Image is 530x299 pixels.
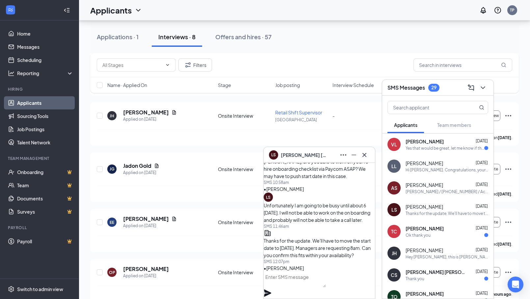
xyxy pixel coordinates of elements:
span: [PERSON_NAME] [PERSON_NAME] [406,269,465,275]
div: Onsite Interview [218,112,271,119]
svg: Ellipses [504,112,512,120]
div: CS [391,272,397,278]
h5: [PERSON_NAME] [123,215,169,223]
svg: Document [172,110,177,115]
div: Offers and hires · 57 [215,33,272,41]
svg: MagnifyingGlass [501,62,506,68]
b: 15 hours ago [487,292,511,297]
svg: Ellipses [504,165,512,173]
div: EE [110,220,114,225]
span: [DATE] [476,225,488,230]
span: [DATE] [476,204,488,209]
a: PayrollCrown [17,235,73,248]
button: Ellipses [338,150,349,160]
button: Plane [264,289,272,297]
div: Hiring [8,86,72,92]
div: Onsite Interview [218,219,271,225]
div: Applied on [DATE] [123,223,177,229]
svg: Cross [360,151,368,159]
h5: [PERSON_NAME] [123,265,169,273]
svg: WorkstreamLogo [7,7,14,13]
b: [DATE] [498,192,511,196]
span: • [PERSON_NAME] [264,186,304,192]
span: [PERSON_NAME] [406,225,444,232]
a: Job Postings [17,123,73,136]
div: JH [392,250,397,256]
a: Talent Network [17,136,73,149]
svg: ChevronDown [165,62,170,68]
span: [PERSON_NAME] [406,290,444,297]
span: [DATE] [476,182,488,187]
div: SMS 10:58am [264,180,375,185]
a: DocumentsCrown [17,192,73,205]
button: Cross [359,150,370,160]
span: [PERSON_NAME] [406,203,443,210]
svg: Minimize [350,151,358,159]
span: [DATE] [476,160,488,165]
div: Applied on [DATE] [123,116,177,123]
div: JG [110,166,115,172]
div: Reporting [17,70,74,76]
svg: Ellipses [504,268,512,276]
div: OP [109,270,115,275]
span: [PERSON_NAME] [406,182,443,188]
svg: Company [264,229,272,237]
div: Onsite Interview [218,166,271,172]
div: AS [391,185,397,191]
span: Job posting [275,82,300,88]
svg: Notifications [479,6,487,14]
div: Applied on [DATE] [123,169,159,176]
div: TP [510,7,515,13]
button: Filter Filters [178,58,212,72]
h5: [PERSON_NAME] [123,109,169,116]
svg: Document [154,163,159,168]
span: Team members [437,122,471,128]
span: [PERSON_NAME], are you able to work on your re-hire onboarding checklist via Paycom ASAP? We may ... [264,159,371,179]
div: Hey [PERSON_NAME], this is [PERSON_NAME] over at [GEOGRAPHIC_DATA] Ace Hardware! I'm reaching out... [406,254,488,260]
svg: ChevronDown [134,6,142,14]
div: Payroll [8,225,72,230]
a: Scheduling [17,53,73,67]
span: Name · Applied On [107,82,147,88]
span: - [332,113,335,119]
button: ChevronDown [478,82,488,93]
span: [DATE] [476,138,488,143]
a: TeamCrown [17,179,73,192]
svg: Document [172,216,177,222]
svg: Analysis [8,70,14,76]
b: [DATE] [498,135,511,140]
a: Home [17,27,73,40]
h1: Applicants [90,5,132,16]
div: Hi [PERSON_NAME]. Congratulations, your meeting with Ace Hardware for Retail Shift Supervisor at ... [406,167,488,173]
span: [PERSON_NAME] [PERSON_NAME] [281,151,327,159]
span: [DATE] [476,247,488,252]
h3: SMS Messages [387,84,425,91]
div: Open Intercom Messenger [508,277,523,292]
svg: Collapse [64,7,70,14]
span: [PERSON_NAME] [406,247,443,254]
span: Thanks for the update. We'll have to move the start date to [DATE]. Managers are requesting 8am. ... [264,238,371,258]
input: All Stages [102,61,162,69]
div: LS [266,194,271,200]
svg: Ellipses [504,218,512,226]
div: Ok thank you [406,232,431,238]
span: Stage [218,82,231,88]
span: Applicants [394,122,417,128]
span: [DATE] [476,269,488,274]
div: LS [391,206,397,213]
svg: Filter [184,61,192,69]
h5: Jadon Gold [123,162,151,169]
div: LL [391,163,397,169]
div: Thanks for the update. We'll have to move the start date to [DATE]. Managers are requesting 8am. ... [406,211,488,216]
div: TC [391,228,397,235]
span: Unfortunately I am going to be busy until about 6 [DATE]. I will not be able to work on the on bo... [264,202,370,223]
a: Applicants [17,96,73,109]
p: [GEOGRAPHIC_DATA] [275,117,329,123]
div: Yes that would be great, let me know if there is anything I need to do prior [406,145,484,151]
span: Interview Schedule [332,82,374,88]
input: Search in interviews [413,58,512,72]
div: Team Management [8,156,72,161]
a: Sourcing Tools [17,109,73,123]
div: SMS 11:46am [264,224,375,229]
a: SurveysCrown [17,205,73,218]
